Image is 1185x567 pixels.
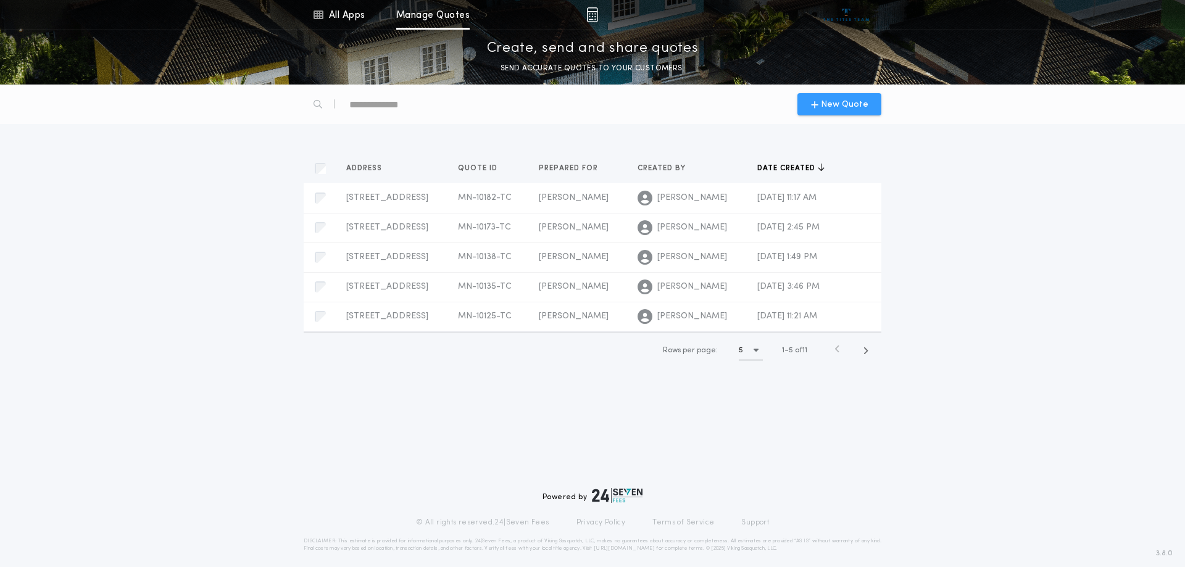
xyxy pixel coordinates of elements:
span: [PERSON_NAME] [539,252,609,262]
span: MN-10138-TC [458,252,512,262]
span: Quote ID [458,163,500,173]
span: MN-10173-TC [458,223,511,232]
span: [PERSON_NAME] [539,223,609,232]
button: New Quote [797,93,881,115]
img: vs-icon [823,9,870,21]
p: SEND ACCURATE QUOTES TO YOUR CUSTOMERS. [501,62,684,75]
span: [DATE] 1:49 PM [757,252,817,262]
h1: 5 [739,344,743,357]
span: [PERSON_NAME] [657,192,727,204]
span: [STREET_ADDRESS] [346,312,428,321]
span: [PERSON_NAME] [657,251,727,263]
span: Date created [757,163,818,173]
span: Rows per page: [663,347,718,354]
p: Create, send and share quotes [487,39,699,59]
span: MN-10135-TC [458,282,512,291]
a: Privacy Policy [576,518,626,528]
div: Powered by [543,488,642,503]
button: Address [346,162,391,175]
span: Address [346,163,385,173]
span: Prepared for [539,163,601,173]
img: logo [592,488,642,503]
button: 5 [739,341,763,360]
p: DISCLAIMER: This estimate is provided for informational purposes only. 24|Seven Fees, a product o... [304,537,881,552]
a: Support [741,518,769,528]
button: Quote ID [458,162,507,175]
span: [DATE] 2:45 PM [757,223,820,232]
a: [URL][DOMAIN_NAME] [594,546,655,551]
span: [PERSON_NAME] [539,193,609,202]
span: [PERSON_NAME] [539,312,609,321]
span: Created by [638,163,688,173]
button: Date created [757,162,825,175]
span: 3.8.0 [1156,548,1173,559]
span: [DATE] 11:17 AM [757,193,817,202]
span: [STREET_ADDRESS] [346,282,428,291]
span: [PERSON_NAME] [657,281,727,293]
span: [PERSON_NAME] [657,221,727,234]
span: 5 [789,347,793,354]
span: [STREET_ADDRESS] [346,252,428,262]
span: [STREET_ADDRESS] [346,223,428,232]
a: Terms of Service [652,518,714,528]
span: [STREET_ADDRESS] [346,193,428,202]
span: [DATE] 11:21 AM [757,312,817,321]
img: img [586,7,598,22]
span: [PERSON_NAME] [539,282,609,291]
span: 1 [782,347,784,354]
span: MN-10125-TC [458,312,512,321]
span: [DATE] 3:46 PM [757,282,820,291]
button: Created by [638,162,695,175]
span: [PERSON_NAME] [657,310,727,323]
span: of 11 [795,345,807,356]
p: © All rights reserved. 24|Seven Fees [416,518,549,528]
span: New Quote [821,98,868,111]
span: MN-10182-TC [458,193,512,202]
